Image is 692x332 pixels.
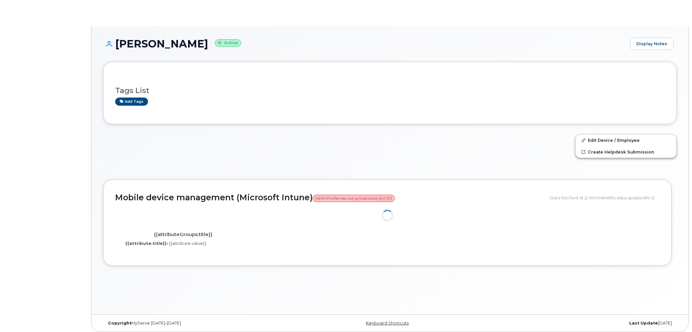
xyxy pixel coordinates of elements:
a: Keyboard Shortcuts [366,321,409,325]
div: Data fetched at {{ VM.mdmInfo.data.updatedAt }} [550,192,659,204]
a: Add tags [115,98,148,106]
h2: Mobile device management (Microsoft Intune) [115,193,545,202]
div: MyServe [DATE]–[DATE] [103,321,294,326]
strong: Last Update [629,321,658,325]
a: Display Notes [630,38,673,50]
h4: {{attributeGroups.title}} [120,232,246,237]
span: MDM Profile has not synced since [DATE] [313,195,395,202]
h1: [PERSON_NAME] [103,38,627,49]
h3: Tags List [115,86,665,95]
a: Edit Device / Employee [576,134,676,146]
label: {{attribute.title}}: [125,240,168,246]
strong: Copyright [108,321,131,325]
small: Active [215,39,241,47]
a: Create Helpdesk Submission [576,146,676,158]
div: [DATE] [485,321,677,326]
span: {{attribute.value}} [169,241,206,246]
